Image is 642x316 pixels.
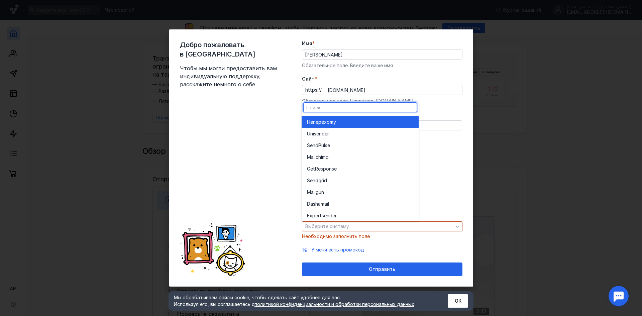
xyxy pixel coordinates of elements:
span: Чтобы мы могли предоставить вам индивидуальную поддержку, расскажите немного о себе [180,64,280,88]
span: l [328,201,329,207]
span: Ex [307,212,312,219]
div: Обязательное поле. Введите ваше имя [302,62,462,69]
span: gun [316,189,324,196]
span: Выберите систему [305,223,349,229]
button: У меня есть промокод [311,246,364,253]
div: Обязательное поле. Например: [DOMAIN_NAME] [302,98,462,104]
span: r [327,130,329,137]
span: Sendgr [307,177,323,184]
span: Mail [307,189,316,196]
button: SendPulse [302,139,419,151]
span: Cайт [302,76,315,82]
span: SendPuls [307,142,327,149]
div: Мы обрабатываем файлы cookie, чтобы сделать сайт удобнее для вас. Используя его, вы соглашаетесь c [174,294,431,308]
span: pertsender [312,212,337,219]
div: Необходимо заполнить поле [302,233,462,240]
button: Mailgun [302,186,419,198]
span: Mailchim [307,154,326,161]
button: ОК [448,294,468,308]
span: Не [307,119,313,125]
button: Mailchimp [302,151,419,163]
span: перехожу [313,119,336,125]
span: etResponse [310,166,337,172]
span: Dashamai [307,201,328,207]
span: e [327,142,330,149]
div: grid [302,114,419,221]
button: Unisender [302,128,419,139]
span: G [307,166,310,172]
button: GetResponse [302,163,419,175]
button: Dashamail [302,198,419,210]
button: Неперехожу [302,116,419,128]
button: Sendgrid [302,175,419,186]
span: Имя [302,40,312,47]
button: Отправить [302,262,462,276]
span: Unisende [307,130,327,137]
span: p [326,154,329,161]
span: Добро пожаловать в [GEOGRAPHIC_DATA] [180,40,280,59]
button: Выберите систему [302,221,462,231]
span: id [323,177,327,184]
span: Отправить [369,267,395,272]
input: Поиск [304,103,417,112]
a: политикой конфиденциальности и обработки персональных данных [254,301,414,307]
button: Expertsender [302,210,419,221]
